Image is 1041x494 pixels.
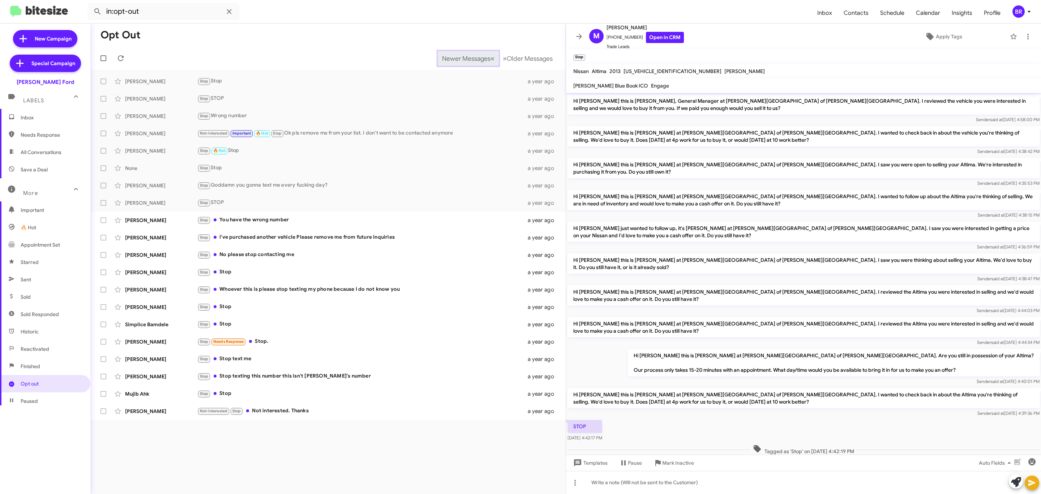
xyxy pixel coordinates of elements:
[976,117,1040,122] span: Sender [DATE] 4:58:00 PM
[573,68,589,74] span: Nissan
[197,407,527,415] div: Not interested. Thanks
[200,218,209,222] span: Stop
[200,357,209,361] span: Stop
[977,340,1040,345] span: Sender [DATE] 4:44:34 PM
[197,303,527,311] div: Stop
[880,30,1006,43] button: Apply Tags
[21,311,59,318] span: Sold Responded
[973,456,1019,469] button: Auto Fields
[125,130,197,137] div: [PERSON_NAME]
[197,355,527,363] div: Stop text me
[527,234,560,241] div: a year ago
[991,149,1004,154] span: said at
[628,456,642,469] span: Pause
[200,131,228,136] span: Not-Interested
[567,126,1040,146] p: Hi [PERSON_NAME] this is [PERSON_NAME] at [PERSON_NAME][GEOGRAPHIC_DATA] of [PERSON_NAME][GEOGRAP...
[125,355,197,363] div: [PERSON_NAME]
[527,321,560,328] div: a year ago
[125,182,197,189] div: [PERSON_NAME]
[197,389,527,398] div: Stop
[21,224,36,231] span: 🔥 Hot
[910,3,946,24] span: Calendar
[197,94,527,103] div: STOP
[527,130,560,137] div: a year ago
[607,32,684,43] span: [PHONE_NUMBER]
[991,276,1004,281] span: said at
[567,420,602,433] p: STOP
[21,363,40,370] span: Finished
[607,23,684,32] span: [PERSON_NAME]
[10,55,81,72] a: Special Campaign
[527,251,560,259] div: a year ago
[200,270,209,274] span: Stop
[200,148,209,153] span: Stop
[527,269,560,276] div: a year ago
[1006,5,1033,18] button: BR
[197,164,527,172] div: Stop
[200,391,209,396] span: Stop
[200,166,209,170] span: Stop
[200,96,209,101] span: Stop
[977,276,1040,281] span: Sender [DATE] 4:38:47 PM
[567,317,1040,337] p: Hi [PERSON_NAME] this is [PERSON_NAME] at [PERSON_NAME][GEOGRAPHIC_DATA] of [PERSON_NAME][GEOGRAP...
[197,112,527,120] div: Wrong number
[609,68,621,74] span: 2013
[991,340,1004,345] span: said at
[651,82,669,89] span: Engage
[607,43,684,50] span: Trade Leads
[838,3,874,24] a: Contacts
[197,77,527,85] div: Stop
[527,112,560,120] div: a year ago
[527,390,560,397] div: a year ago
[197,216,527,224] div: You have the wrong number
[21,166,48,173] span: Save a Deal
[21,293,31,301] span: Sold
[200,252,209,257] span: Stop
[507,55,553,63] span: Older Messages
[527,286,560,293] div: a year ago
[527,147,560,154] div: a year ago
[21,241,60,248] span: Appointment Set
[213,148,226,153] span: 🔥 Hot
[125,286,197,293] div: [PERSON_NAME]
[503,54,507,63] span: »
[21,345,49,353] span: Reactivated
[197,129,527,137] div: Ok pls remove me from your list. I don't want to be contacted anymore
[527,199,560,206] div: a year ago
[197,320,527,328] div: Stop
[125,199,197,206] div: [PERSON_NAME]
[100,29,141,41] h1: Opt Out
[567,222,1040,242] p: Hi [PERSON_NAME] just wanted to follow up, it's [PERSON_NAME] at [PERSON_NAME][GEOGRAPHIC_DATA] o...
[21,206,82,214] span: Important
[567,254,1040,274] p: Hi [PERSON_NAME] this is [PERSON_NAME] at [PERSON_NAME][GEOGRAPHIC_DATA] of [PERSON_NAME][GEOGRAP...
[567,285,1040,306] p: Hi [PERSON_NAME] this is [PERSON_NAME] at [PERSON_NAME][GEOGRAPHIC_DATA] of [PERSON_NAME][GEOGRAP...
[527,355,560,363] div: a year ago
[125,321,197,328] div: Simplice Bamdele
[125,217,197,224] div: [PERSON_NAME]
[197,251,527,259] div: No please stop contacting me
[200,287,209,292] span: Stop
[991,379,1003,384] span: said at
[978,212,1040,218] span: Sender [DATE] 4:38:15 PM
[197,233,527,242] div: I've purchased another vehicle Please remove me from future inquiries
[87,3,239,20] input: Search
[979,456,1014,469] span: Auto Fields
[200,79,209,84] span: Stop
[992,212,1004,218] span: said at
[977,308,1040,313] span: Sender [DATE] 4:44:03 PM
[125,338,197,345] div: [PERSON_NAME]
[197,146,527,155] div: Stop
[197,372,527,380] div: Stop texting this number this isn't [PERSON_NAME]'s number
[125,95,197,102] div: [PERSON_NAME]
[21,259,39,266] span: Starred
[21,380,39,387] span: Opt out
[200,114,209,118] span: Stop
[874,3,910,24] span: Schedule
[200,183,209,188] span: Stop
[750,444,857,455] span: Tagged as 'Stop' on [DATE] 4:42:19 PM
[1012,5,1025,18] div: BR
[232,131,251,136] span: Important
[977,410,1040,416] span: Sender [DATE] 4:39:36 PM
[724,68,765,74] span: [PERSON_NAME]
